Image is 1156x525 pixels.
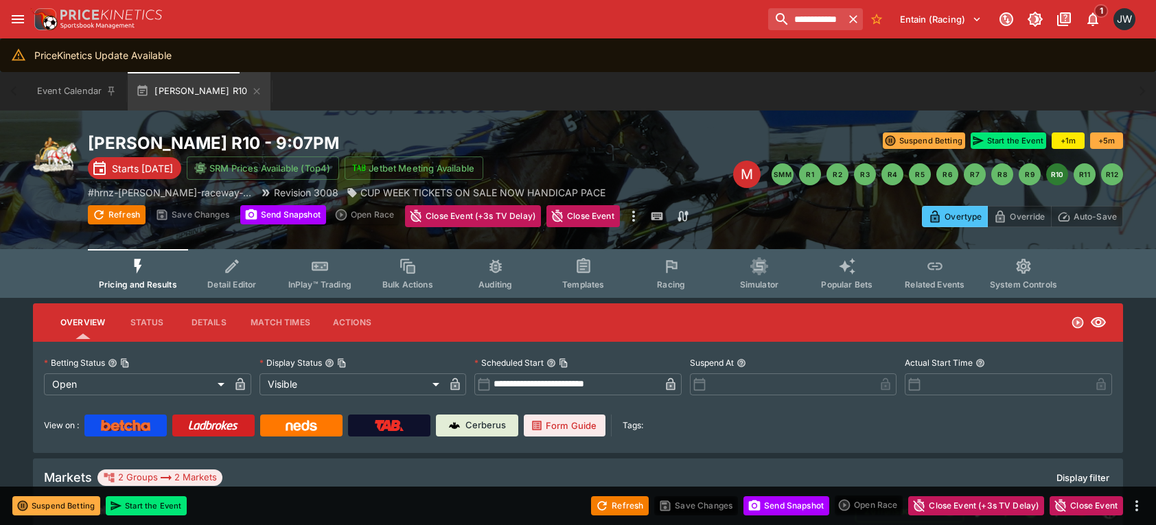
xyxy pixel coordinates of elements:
div: Start From [922,206,1123,227]
span: Detail Editor [207,279,256,290]
button: Refresh [88,205,146,224]
button: Notifications [1080,7,1105,32]
button: R9 [1019,163,1041,185]
span: Popular Bets [821,279,872,290]
button: Display filter [1048,467,1118,489]
button: Send Snapshot [743,496,829,515]
h5: Markets [44,469,92,485]
p: Display Status [259,357,322,369]
span: InPlay™ Trading [288,279,351,290]
button: Display StatusCopy To Clipboard [325,358,334,368]
button: Details [178,306,240,339]
img: PriceKinetics Logo [30,5,58,33]
button: Overview [49,306,116,339]
span: 1 [1094,4,1109,18]
button: R5 [909,163,931,185]
button: Status [116,306,178,339]
img: jetbet-logo.svg [352,161,366,175]
button: Event Calendar [29,72,125,110]
button: Jetbet Meeting Available [345,156,483,180]
button: R1 [799,163,821,185]
button: Suspend At [737,358,746,368]
label: Tags: [623,415,643,436]
button: Actions [321,306,383,339]
button: open drawer [5,7,30,32]
button: more [625,205,642,227]
p: Override [1010,209,1045,224]
p: Cerberus [465,419,506,432]
button: Suspend Betting [883,132,965,149]
button: +1m [1052,132,1085,149]
img: Betcha [101,420,150,431]
button: Match Times [240,306,321,339]
button: Send Snapshot [240,205,326,224]
a: Cerberus [436,415,518,436]
button: Scheduled StartCopy To Clipboard [546,358,556,368]
button: Refresh [591,496,649,515]
button: more [1129,498,1145,514]
button: Jayden Wyke [1109,4,1140,34]
button: R4 [881,163,903,185]
p: Betting Status [44,357,105,369]
button: +5m [1090,132,1123,149]
p: CUP WEEK TICKETS ON SALE NOW HANDICAP PACE [360,185,605,200]
span: Racing [657,279,685,290]
p: Scheduled Start [474,357,544,369]
img: Ladbrokes [188,420,238,431]
div: Open [44,373,229,395]
svg: Open [1071,316,1085,329]
button: Auto-Save [1051,206,1123,227]
button: Suspend Betting [12,496,100,515]
nav: pagination navigation [772,163,1123,185]
div: split button [332,205,400,224]
button: R11 [1074,163,1096,185]
button: Overtype [922,206,988,227]
button: Betting StatusCopy To Clipboard [108,358,117,368]
button: Documentation [1052,7,1076,32]
button: Close Event (+3s TV Delay) [405,205,541,227]
p: Copy To Clipboard [88,185,252,200]
div: 2 Groups 2 Markets [103,469,217,486]
button: R12 [1101,163,1123,185]
button: Close Event [1050,496,1123,515]
img: harness_racing.png [33,132,77,176]
input: search [768,8,844,30]
div: Event type filters [88,249,1068,298]
button: [PERSON_NAME] R10 [128,72,270,110]
svg: Visible [1090,314,1107,331]
button: Close Event [546,205,620,227]
button: Close Event (+3s TV Delay) [908,496,1044,515]
a: Form Guide [524,415,605,436]
img: Neds [286,420,316,431]
span: System Controls [990,279,1057,290]
button: Select Tenant [892,8,990,30]
button: Actual Start Time [975,358,985,368]
button: Copy To Clipboard [120,358,130,368]
h2: Copy To Clipboard [88,132,605,154]
div: PriceKinetics Update Available [34,43,172,68]
div: Visible [259,373,445,395]
button: R10 [1046,163,1068,185]
button: Copy To Clipboard [337,358,347,368]
label: View on : [44,415,79,436]
img: TabNZ [375,420,404,431]
button: Connected to PK [994,7,1019,32]
button: Override [987,206,1051,227]
span: Auditing [478,279,512,290]
span: Bulk Actions [382,279,433,290]
div: CUP WEEK TICKETS ON SALE NOW HANDICAP PACE [347,185,605,200]
img: PriceKinetics [60,10,162,20]
button: SMM [772,163,794,185]
p: Auto-Save [1074,209,1117,224]
span: Simulator [740,279,778,290]
p: Overtype [945,209,982,224]
div: Jayden Wyke [1113,8,1135,30]
div: split button [835,495,903,515]
span: Related Events [905,279,964,290]
button: R6 [936,163,958,185]
button: R3 [854,163,876,185]
button: R2 [826,163,848,185]
button: R8 [991,163,1013,185]
div: Edit Meeting [733,161,761,188]
button: Start the Event [106,496,187,515]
